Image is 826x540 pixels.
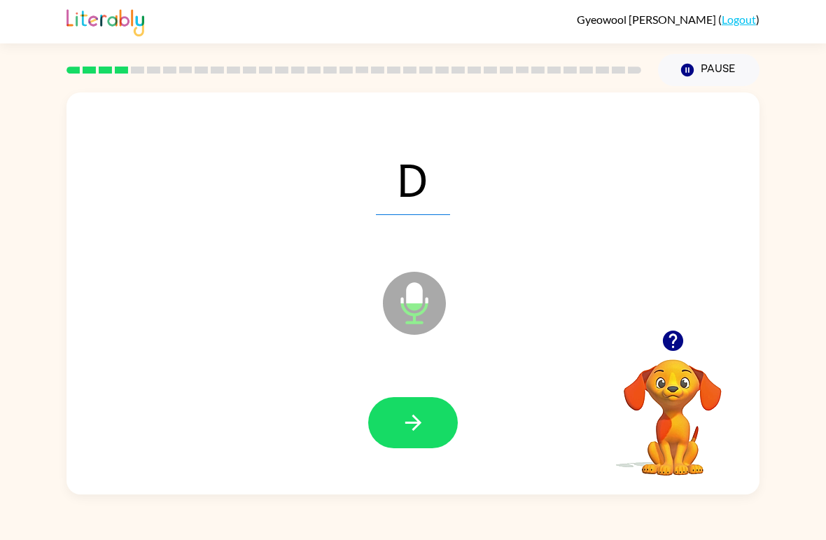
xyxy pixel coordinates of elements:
img: Literably [66,6,144,36]
div: ( ) [577,13,759,26]
button: Pause [658,54,759,86]
span: D [376,142,450,215]
span: Gyeowool [PERSON_NAME] [577,13,718,26]
a: Logout [722,13,756,26]
video: Your browser must support playing .mp4 files to use Literably. Please try using another browser. [603,338,743,478]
